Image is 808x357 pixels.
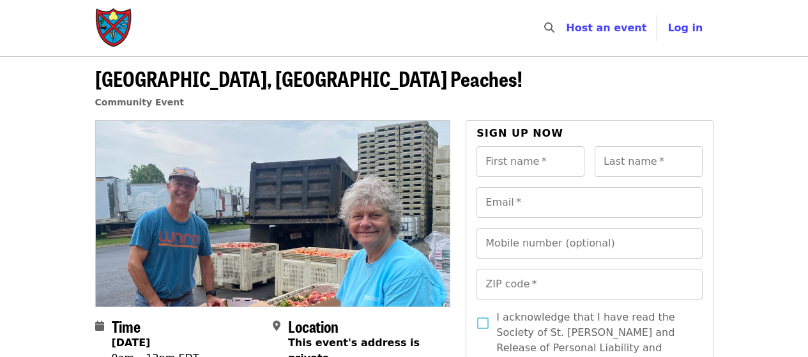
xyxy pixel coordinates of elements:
[595,146,703,177] input: Last name
[476,269,702,300] input: ZIP code
[476,146,584,177] input: First name
[95,8,133,49] img: Society of St. Andrew - Home
[95,63,522,93] span: [GEOGRAPHIC_DATA], [GEOGRAPHIC_DATA] Peaches!
[566,22,646,34] a: Host an event
[667,22,703,34] span: Log in
[476,228,702,259] input: Mobile number (optional)
[112,337,151,349] strong: [DATE]
[657,15,713,41] button: Log in
[273,320,280,332] i: map-marker-alt icon
[95,320,104,332] i: calendar icon
[96,121,450,306] img: Covesville, VA Peaches! organized by Society of St. Andrew
[95,97,184,107] a: Community Event
[476,127,563,139] span: Sign up now
[288,315,339,337] span: Location
[544,22,554,34] i: search icon
[476,187,702,218] input: Email
[112,315,141,337] span: Time
[562,13,572,43] input: Search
